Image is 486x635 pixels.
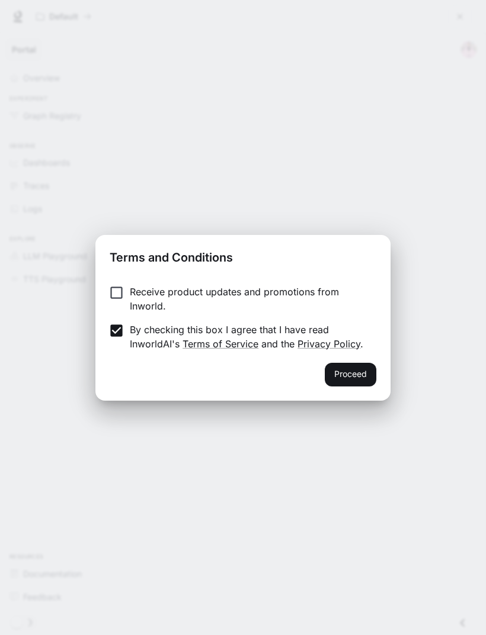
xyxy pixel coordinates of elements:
p: By checking this box I agree that I have read InworldAI's and the . [130,323,367,351]
a: Privacy Policy [298,338,360,350]
h2: Terms and Conditions [95,235,391,275]
a: Terms of Service [183,338,258,350]
p: Receive product updates and promotions from Inworld. [130,285,367,313]
button: Proceed [325,363,376,386]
